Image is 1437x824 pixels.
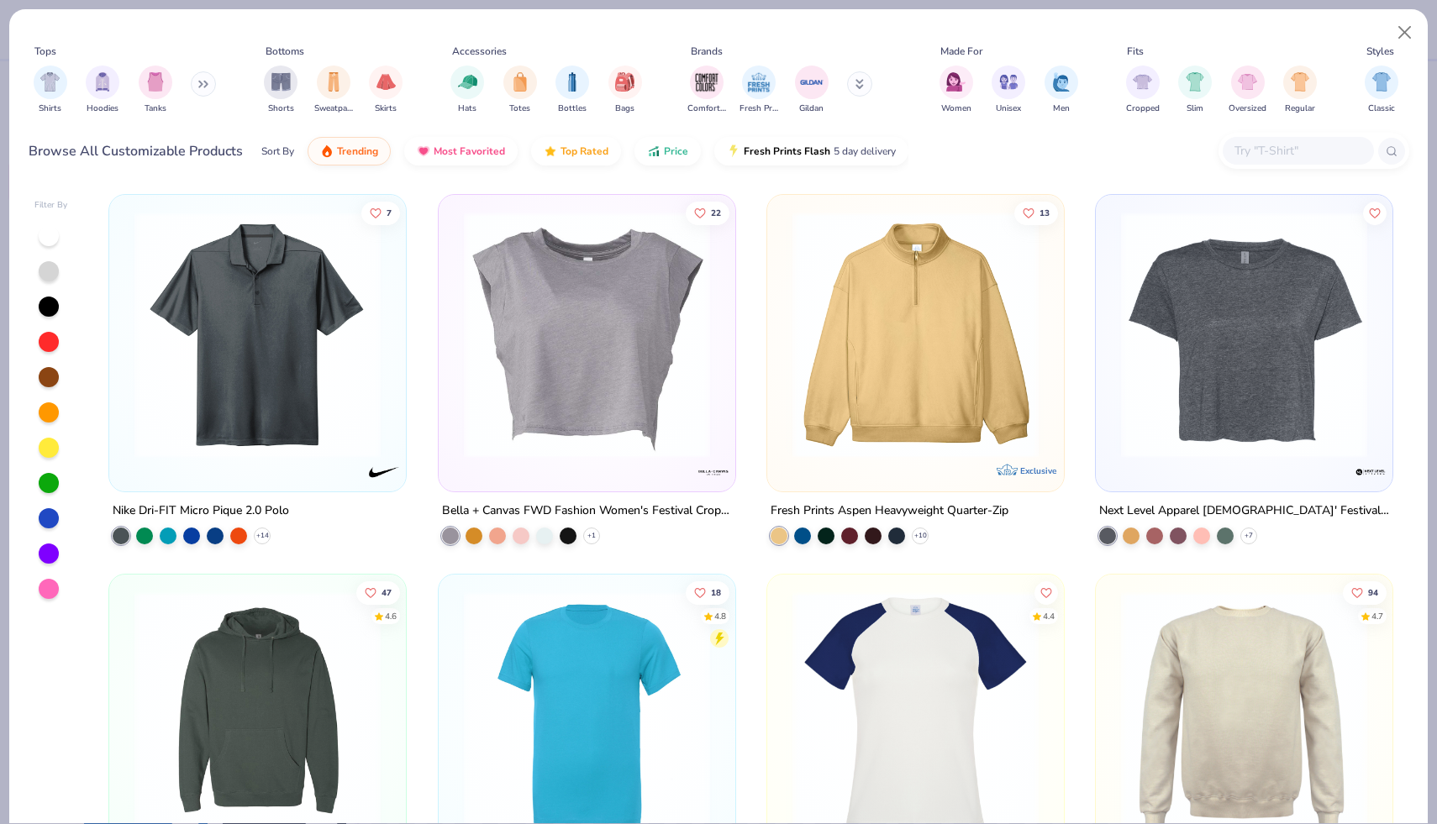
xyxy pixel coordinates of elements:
img: Gildan Image [799,70,824,95]
img: Shorts Image [271,72,291,92]
span: 18 [710,589,720,597]
span: Cropped [1126,102,1160,115]
div: filter for Gildan [795,66,829,115]
div: Fresh Prints Aspen Heavyweight Quarter-Zip [771,501,1008,522]
span: Bags [615,102,634,115]
span: Men [1053,102,1070,115]
div: filter for Totes [503,66,537,115]
button: filter button [1126,66,1160,115]
span: Unisex [996,102,1021,115]
span: Gildan [799,102,824,115]
img: Next Level Apparel logo [1354,455,1387,489]
div: filter for Regular [1283,66,1317,115]
div: Accessories [452,44,507,59]
button: filter button [608,66,642,115]
span: Trending [337,144,378,158]
button: filter button [795,66,829,115]
button: filter button [86,66,119,115]
img: f70527af-4fab-4d83-b07e-8fc97e9685e6 [1047,212,1310,458]
span: Regular [1285,102,1315,115]
img: most_fav.gif [417,144,430,158]
button: Trending [308,137,391,165]
button: filter button [369,66,403,115]
span: Top Rated [561,144,608,158]
div: 4.7 [1371,611,1383,623]
button: filter button [1178,66,1212,115]
img: Men Image [1052,72,1071,92]
button: filter button [555,66,589,115]
button: filter button [992,66,1025,115]
button: Like [1363,201,1387,224]
img: Shirts Image [40,72,60,92]
img: Slim Image [1186,72,1204,92]
div: Nike Dri-FIT Micro Pique 2.0 Polo [113,501,289,522]
img: Oversized Image [1238,72,1257,92]
div: filter for Hats [450,66,484,115]
img: Bags Image [615,72,634,92]
img: Classic Image [1372,72,1392,92]
button: filter button [940,66,973,115]
div: 4.8 [713,611,725,623]
div: filter for Men [1045,66,1078,115]
div: filter for Classic [1365,66,1398,115]
span: Most Favorited [434,144,505,158]
div: 4.6 [385,611,397,623]
img: c768ab5a-8da2-4a2e-b8dd-29752a77a1e5 [455,212,718,458]
span: 47 [382,589,392,597]
span: Skirts [375,102,397,115]
img: Hoodies Image [93,72,112,92]
img: Cropped Image [1133,72,1152,92]
img: Sweatpants Image [324,72,343,92]
div: filter for Shirts [34,66,67,115]
button: filter button [264,66,297,115]
span: 13 [1040,208,1050,217]
div: filter for Fresh Prints [740,66,778,115]
img: 21fda654-1eb2-4c2c-b188-be26a870e180 [126,212,389,458]
div: Tops [34,44,56,59]
span: + 7 [1245,531,1253,541]
button: filter button [34,66,67,115]
span: Shorts [268,102,294,115]
div: filter for Bottles [555,66,589,115]
img: Bottles Image [563,72,582,92]
div: Filter By [34,199,68,212]
span: 22 [710,208,720,217]
div: Bella + Canvas FWD Fashion Women's Festival Crop Tank [442,501,732,522]
img: Totes Image [511,72,529,92]
img: trending.gif [320,144,334,158]
div: Brands [691,44,723,59]
img: Skirts Image [376,72,396,92]
div: filter for Comfort Colors [687,66,726,115]
button: Like [685,201,729,224]
div: Fits [1127,44,1144,59]
span: Women [941,102,971,115]
div: filter for Shorts [264,66,297,115]
span: Bottles [558,102,587,115]
div: filter for Unisex [992,66,1025,115]
img: Women Image [946,72,966,92]
button: Like [1343,581,1387,605]
button: Price [634,137,701,165]
img: flash.gif [727,144,740,158]
button: Close [1389,17,1421,49]
span: Fresh Prints [740,102,778,115]
div: filter for Sweatpants [314,66,353,115]
div: filter for Cropped [1126,66,1160,115]
button: Top Rated [531,137,621,165]
span: Price [664,144,688,158]
img: c38c874d-42b5-4d71-8780-7fdc484300a7 [1113,212,1376,458]
div: filter for Slim [1178,66,1212,115]
img: Nike logo [368,455,402,489]
div: Next Level Apparel [DEMOGRAPHIC_DATA]' Festival Cali Crop T-Shirt [1099,501,1389,522]
span: Comfort Colors [687,102,726,115]
span: Classic [1368,102,1395,115]
span: + 1 [587,531,596,541]
img: Unisex Image [999,72,1019,92]
button: filter button [687,66,726,115]
span: Hats [458,102,476,115]
button: filter button [1229,66,1266,115]
button: filter button [139,66,172,115]
div: Styles [1366,44,1394,59]
span: 94 [1368,589,1378,597]
button: Like [1034,581,1058,605]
